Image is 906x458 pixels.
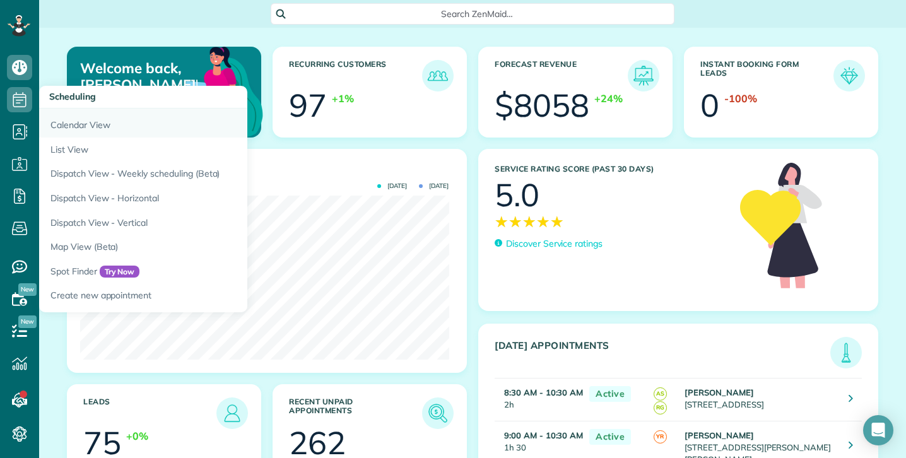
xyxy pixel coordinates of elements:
[80,60,197,93] p: Welcome back, [PERSON_NAME]!
[863,415,893,445] div: Open Intercom Messenger
[700,60,833,91] h3: Instant Booking Form Leads
[419,183,449,189] span: [DATE]
[39,235,355,259] a: Map View (Beta)
[49,91,96,102] span: Scheduling
[495,60,628,91] h3: Forecast Revenue
[83,165,454,177] h3: Actual Revenue this month
[126,429,148,443] div: +0%
[504,430,583,440] strong: 9:00 AM - 10:30 AM
[654,430,667,443] span: YR
[39,259,355,284] a: Spot FinderTry Now
[495,237,603,250] a: Discover Service ratings
[550,211,564,233] span: ★
[39,161,355,186] a: Dispatch View - Weekly scheduling (Beta)
[39,283,355,312] a: Create new appointment
[536,211,550,233] span: ★
[589,386,631,402] span: Active
[18,283,37,296] span: New
[332,91,354,106] div: +1%
[425,401,450,426] img: icon_unpaid_appointments-47b8ce3997adf2238b356f14209ab4cced10bd1f174958f3ca8f1d0dd7fffeee.png
[506,237,603,250] p: Discover Service ratings
[837,63,862,88] img: icon_form_leads-04211a6a04a5b2264e4ee56bc0799ec3eb69b7e499cbb523a139df1d13a81ae0.png
[509,211,522,233] span: ★
[654,387,667,401] span: AS
[495,165,727,173] h3: Service Rating score (past 30 days)
[39,109,355,138] a: Calendar View
[100,266,140,278] span: Try Now
[495,90,589,121] div: $8058
[685,430,754,440] strong: [PERSON_NAME]
[495,379,583,421] td: 2h
[18,315,37,328] span: New
[220,401,245,426] img: icon_leads-1bed01f49abd5b7fead27621c3d59655bb73ed531f8eeb49469d10e621d6b896.png
[39,138,355,162] a: List View
[39,211,355,235] a: Dispatch View - Vertical
[654,401,667,414] span: RG
[594,91,623,106] div: +24%
[685,387,754,397] strong: [PERSON_NAME]
[504,387,583,397] strong: 8:30 AM - 10:30 AM
[522,211,536,233] span: ★
[289,90,327,121] div: 97
[833,340,859,365] img: icon_todays_appointments-901f7ab196bb0bea1936b74009e4eb5ffbc2d2711fa7634e0d609ed5ef32b18b.png
[495,340,830,368] h3: [DATE] Appointments
[495,179,539,211] div: 5.0
[631,63,656,88] img: icon_forecast_revenue-8c13a41c7ed35a8dcfafea3cbb826a0462acb37728057bba2d056411b612bbbe.png
[681,379,839,421] td: [STREET_ADDRESS]
[143,32,266,155] img: dashboard_welcome-42a62b7d889689a78055ac9021e634bf52bae3f8056760290aed330b23ab8690.png
[377,183,407,189] span: [DATE]
[425,63,450,88] img: icon_recurring_customers-cf858462ba22bcd05b5a5880d41d6543d210077de5bb9ebc9590e49fd87d84ed.png
[724,91,757,106] div: -100%
[289,60,422,91] h3: Recurring Customers
[39,186,355,211] a: Dispatch View - Horizontal
[83,397,216,429] h3: Leads
[289,397,422,429] h3: Recent unpaid appointments
[589,429,631,445] span: Active
[700,90,719,121] div: 0
[495,211,509,233] span: ★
